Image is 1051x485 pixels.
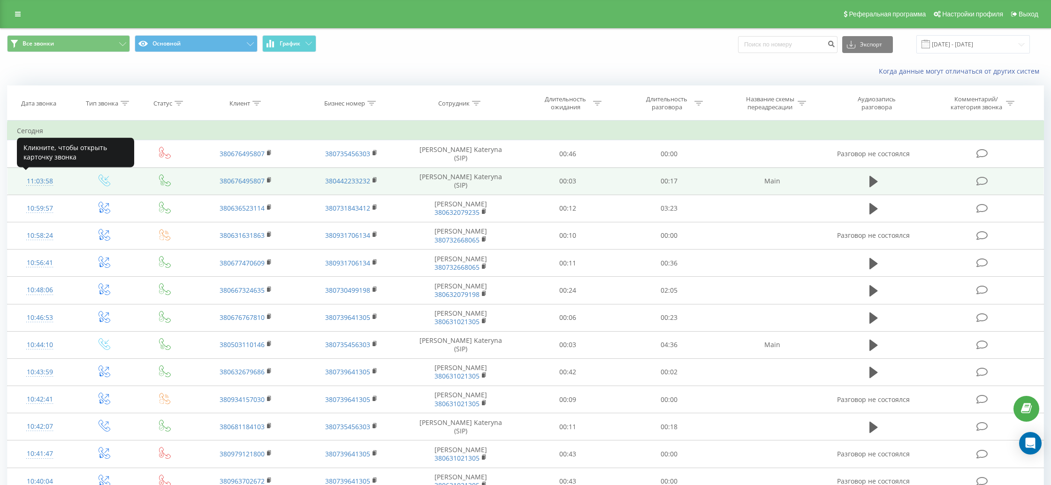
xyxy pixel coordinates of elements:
a: 380739641305 [325,395,370,404]
td: [PERSON_NAME] [404,440,518,468]
a: 380631021305 [434,399,480,408]
a: 380631631863 [220,231,265,240]
td: Сегодня [8,121,1044,140]
button: График [262,35,316,52]
a: 380731843412 [325,204,370,212]
div: 10:42:07 [17,417,63,436]
div: 10:46:53 [17,309,63,327]
td: Main [720,331,825,358]
td: 00:00 [618,440,720,468]
div: 10:41:47 [17,445,63,463]
td: 00:11 [517,250,618,277]
a: 380931706134 [325,258,370,267]
td: 00:12 [517,195,618,222]
a: 380739641305 [325,313,370,322]
div: Бизнес номер [324,99,365,107]
button: Экспорт [842,36,893,53]
span: Разговор не состоялся [837,231,910,240]
a: 380503110146 [220,340,265,349]
td: [PERSON_NAME] [404,358,518,386]
td: 00:03 [517,167,618,195]
span: Настройки профиля [942,10,1003,18]
td: 00:03 [517,331,618,358]
td: 00:23 [618,304,720,331]
a: 380667324635 [220,286,265,295]
a: 380739641305 [325,367,370,376]
a: 380739641305 [325,449,370,458]
a: 380636523114 [220,204,265,212]
td: 00:00 [618,140,720,167]
div: 10:56:41 [17,254,63,272]
td: [PERSON_NAME] Kateryna (SIP) [404,331,518,358]
div: Тип звонка [86,99,118,107]
div: Статус [153,99,172,107]
div: 11:03:58 [17,172,63,190]
a: 380442233232 [325,176,370,185]
a: 380632679686 [220,367,265,376]
a: 380730499198 [325,286,370,295]
td: [PERSON_NAME] Kateryna (SIP) [404,413,518,440]
a: 380631021305 [434,317,480,326]
td: 00:42 [517,358,618,386]
a: 380979121800 [220,449,265,458]
div: Название схемы переадресации [745,95,795,111]
td: 00:06 [517,304,618,331]
div: 10:42:41 [17,390,63,409]
td: 04:36 [618,331,720,358]
td: 00:02 [618,358,720,386]
button: Основной [135,35,258,52]
a: Когда данные могут отличаться от других систем [879,67,1044,76]
td: [PERSON_NAME] [404,222,518,249]
span: Разговор не состоялся [837,149,910,158]
div: 10:59:57 [17,199,63,218]
td: 00:18 [618,413,720,440]
a: 380735456303 [325,340,370,349]
div: Кликните, чтобы открыть карточку звонка [17,137,134,167]
a: 380631021305 [434,454,480,462]
td: 00:10 [517,222,618,249]
a: 380934157030 [220,395,265,404]
a: 380732668065 [434,263,480,272]
a: 380631021305 [434,371,480,380]
span: Выход [1019,10,1038,18]
button: Все звонки [7,35,130,52]
td: [PERSON_NAME] [404,277,518,304]
td: 00:36 [618,250,720,277]
div: 10:58:24 [17,227,63,245]
td: 00:09 [517,386,618,413]
div: Клиент [229,99,250,107]
div: 10:43:59 [17,363,63,381]
div: Аудиозапись разговора [846,95,907,111]
div: Дата звонка [21,99,56,107]
td: [PERSON_NAME] [404,250,518,277]
a: 380632079198 [434,290,480,299]
td: 00:43 [517,440,618,468]
td: [PERSON_NAME] [404,386,518,413]
div: 10:44:10 [17,336,63,354]
input: Поиск по номеру [738,36,838,53]
div: Комментарий/категория звонка [949,95,1004,111]
td: 02:05 [618,277,720,304]
td: 00:00 [618,222,720,249]
div: Длительность разговора [642,95,692,111]
a: 380735456303 [325,422,370,431]
td: 00:11 [517,413,618,440]
span: Реферальная программа [849,10,926,18]
div: 10:48:06 [17,281,63,299]
a: 380677470609 [220,258,265,267]
td: Main [720,167,825,195]
a: 380735456303 [325,149,370,158]
td: [PERSON_NAME] [404,195,518,222]
a: 380681184103 [220,422,265,431]
td: 00:17 [618,167,720,195]
div: Open Intercom Messenger [1019,432,1042,455]
a: 380676767810 [220,313,265,322]
td: [PERSON_NAME] [404,304,518,331]
a: 380632079235 [434,208,480,217]
td: [PERSON_NAME] Kateryna (SIP) [404,140,518,167]
td: 00:00 [618,386,720,413]
a: 380676495807 [220,149,265,158]
a: 380676495807 [220,176,265,185]
td: 00:24 [517,277,618,304]
a: 380732668065 [434,235,480,244]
